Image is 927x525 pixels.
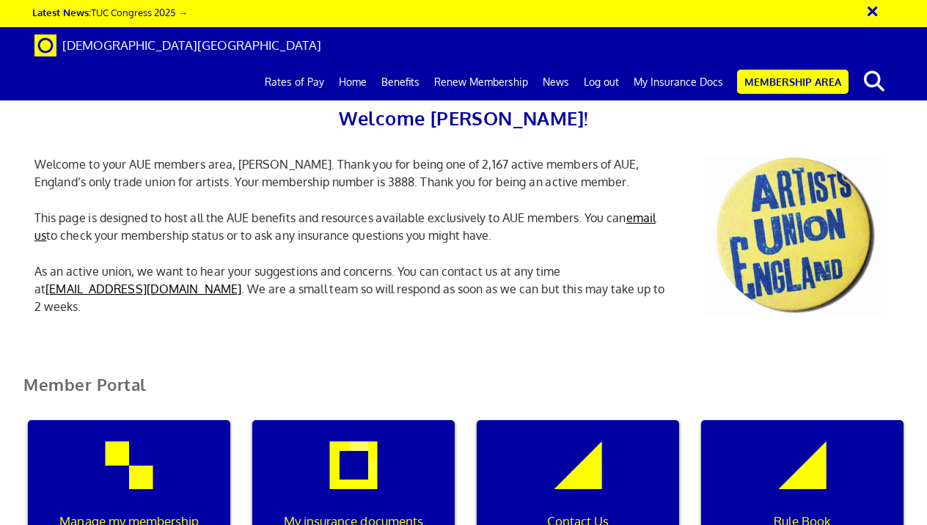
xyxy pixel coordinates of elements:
a: Latest News:TUC Congress 2025 → [32,6,188,18]
button: search [851,66,896,97]
a: Benefits [374,64,427,100]
a: My Insurance Docs [626,64,730,100]
a: Log out [576,64,626,100]
a: [EMAIL_ADDRESS][DOMAIN_NAME] [45,282,241,296]
p: This page is designed to host all the AUE benefits and resources available exclusively to AUE mem... [23,209,684,244]
p: As an active union, we want to hear your suggestions and concerns. You can contact us at any time... [23,262,684,315]
a: Rates of Pay [257,64,331,100]
a: Brand [DEMOGRAPHIC_DATA][GEOGRAPHIC_DATA] [23,27,332,64]
span: [DEMOGRAPHIC_DATA][GEOGRAPHIC_DATA] [62,37,321,53]
h2: Member Portal [12,375,915,411]
a: Renew Membership [427,64,535,100]
p: Welcome to your AUE members area, [PERSON_NAME]. Thank you for being one of 2,167 active members ... [23,155,684,191]
a: Membership Area [737,70,849,94]
h2: Welcome [PERSON_NAME]! [23,103,904,133]
a: Home [331,64,374,100]
a: News [535,64,576,100]
strong: Latest News: [32,6,91,18]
